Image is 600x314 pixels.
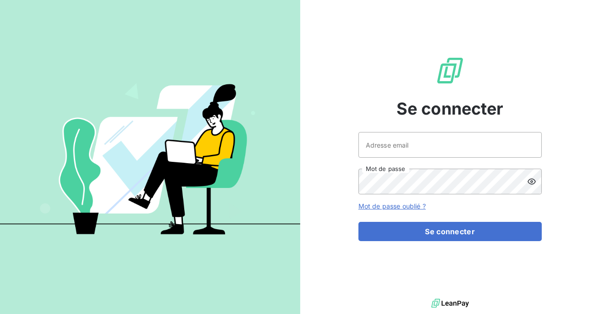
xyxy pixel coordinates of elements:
[358,222,542,241] button: Se connecter
[435,56,465,85] img: Logo LeanPay
[431,297,469,310] img: logo
[396,96,504,121] span: Se connecter
[358,202,426,210] a: Mot de passe oublié ?
[358,132,542,158] input: placeholder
